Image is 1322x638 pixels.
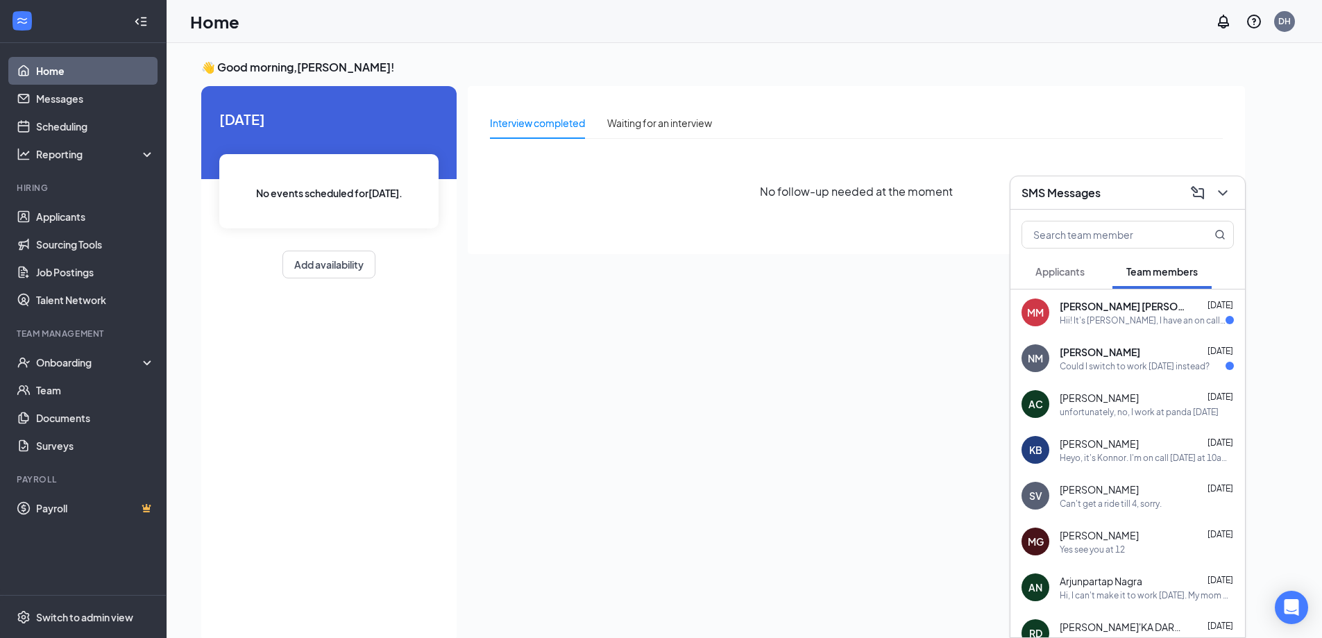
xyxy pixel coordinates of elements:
[1126,265,1198,278] span: Team members
[1215,13,1232,30] svg: Notifications
[1207,437,1233,448] span: [DATE]
[1022,221,1187,248] input: Search team member
[1035,265,1085,278] span: Applicants
[1207,575,1233,585] span: [DATE]
[1187,182,1209,204] button: ComposeMessage
[1207,621,1233,631] span: [DATE]
[1060,391,1139,405] span: [PERSON_NAME]
[1207,300,1233,310] span: [DATE]
[1060,498,1162,510] div: Can't get a ride till 4, sorry.
[1060,482,1139,496] span: [PERSON_NAME]
[1060,589,1234,601] div: Hi, I can't make it to work [DATE]. My mom was put in the er last night and isn't feeling any bet...
[17,473,152,485] div: Payroll
[1246,13,1262,30] svg: QuestionInfo
[1207,346,1233,356] span: [DATE]
[256,185,402,201] span: No events scheduled for [DATE] .
[36,610,133,624] div: Switch to admin view
[36,203,155,230] a: Applicants
[36,230,155,258] a: Sourcing Tools
[36,57,155,85] a: Home
[1060,437,1139,451] span: [PERSON_NAME]
[36,112,155,140] a: Scheduling
[17,355,31,369] svg: UserCheck
[760,183,953,200] span: No follow-up needed at the moment
[1207,392,1233,402] span: [DATE]
[1060,574,1142,588] span: Arjunpartap Nagra
[1060,620,1185,634] span: [PERSON_NAME]'KA DARKSTAR
[1212,182,1234,204] button: ChevronDown
[1060,360,1210,372] div: Could I switch to work [DATE] instead?
[36,85,155,112] a: Messages
[36,286,155,314] a: Talent Network
[17,182,152,194] div: Hiring
[282,251,375,278] button: Add availability
[36,404,155,432] a: Documents
[1060,452,1234,464] div: Heyo, it's Konnor. I'm on call [DATE] at 10am. Let me know if you need me or not.
[1275,591,1308,624] div: Open Intercom Messenger
[190,10,239,33] h1: Home
[17,610,31,624] svg: Settings
[1214,185,1231,201] svg: ChevronDown
[1060,406,1219,418] div: unfortunately, no, I work at panda [DATE]
[1207,483,1233,494] span: [DATE]
[17,328,152,339] div: Team Management
[1207,529,1233,539] span: [DATE]
[15,14,29,28] svg: WorkstreamLogo
[1060,314,1226,326] div: Hii! It's [PERSON_NAME], I have an on call at 4 PM and I tried calling but it didn't pick up.
[36,432,155,460] a: Surveys
[36,147,155,161] div: Reporting
[1028,397,1043,411] div: AC
[219,108,439,130] span: [DATE]
[1028,580,1042,594] div: AN
[1028,535,1044,548] div: MG
[17,147,31,161] svg: Analysis
[36,494,155,522] a: PayrollCrown
[36,258,155,286] a: Job Postings
[1060,544,1125,555] div: Yes see you at 12
[1060,528,1139,542] span: [PERSON_NAME]
[1029,443,1042,457] div: KB
[36,355,143,369] div: Onboarding
[490,115,585,131] div: Interview completed
[1028,351,1043,365] div: NM
[607,115,712,131] div: Waiting for an interview
[1060,345,1140,359] span: [PERSON_NAME]
[1060,299,1185,313] span: [PERSON_NAME] [PERSON_NAME]
[1027,305,1044,319] div: MM
[1278,15,1291,27] div: DH
[1029,489,1042,503] div: SV
[1189,185,1206,201] svg: ComposeMessage
[36,376,155,404] a: Team
[1022,185,1101,201] h3: SMS Messages
[201,60,1245,75] h3: 👋 Good morning, [PERSON_NAME] !
[134,15,148,28] svg: Collapse
[1214,229,1226,240] svg: MagnifyingGlass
